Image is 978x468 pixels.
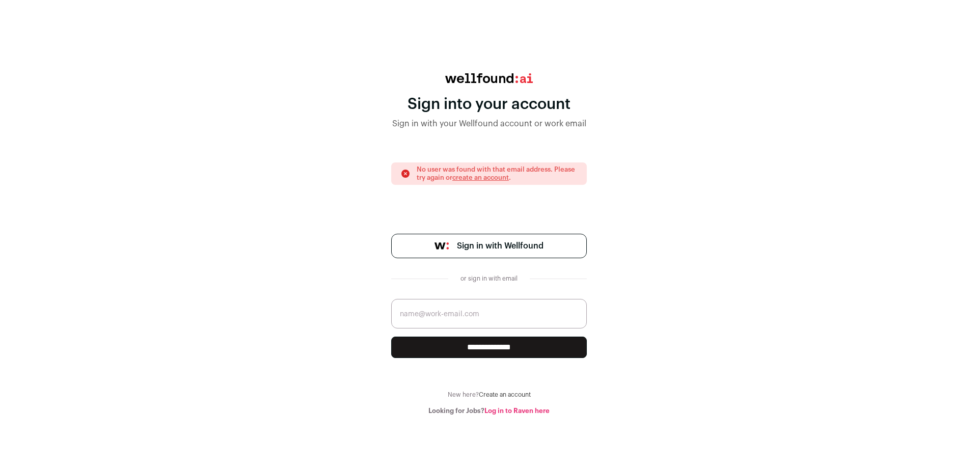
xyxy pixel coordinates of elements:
div: Looking for Jobs? [391,407,587,415]
a: create an account [452,174,509,181]
a: Create an account [479,392,531,398]
input: name@work-email.com [391,299,587,328]
div: New here? [391,391,587,399]
a: Log in to Raven here [484,407,550,414]
a: Sign in with Wellfound [391,234,587,258]
p: No user was found with that email address. Please try again or . [417,166,578,182]
div: Sign into your account [391,95,587,114]
div: or sign in with email [456,274,522,283]
div: Sign in with your Wellfound account or work email [391,118,587,130]
img: wellfound-symbol-flush-black-fb3c872781a75f747ccb3a119075da62bfe97bd399995f84a933054e44a575c4.png [434,242,449,250]
span: Sign in with Wellfound [457,240,544,252]
img: wellfound:ai [445,73,533,83]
